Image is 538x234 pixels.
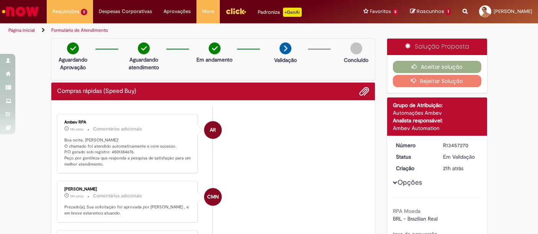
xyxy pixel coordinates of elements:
b: RPA Moeda [393,208,420,214]
span: More [202,8,214,15]
p: Aguardando atendimento [125,56,162,71]
div: Ambev RPA [64,120,192,125]
div: Ambev Automation [393,124,481,132]
div: Automações Ambev [393,109,481,117]
a: Página inicial [8,27,35,33]
p: Validação [274,56,297,64]
img: ServiceNow [1,4,40,19]
span: Favoritos [370,8,391,15]
h2: Compras rápidas (Speed Buy) Histórico de tíquete [57,88,136,95]
small: Comentários adicionais [93,126,142,132]
p: Em andamento [196,56,232,63]
button: Rejeitar Solução [393,75,481,87]
span: 21h atrás [443,165,463,172]
ul: Trilhas de página [6,23,353,37]
img: arrow-next.png [280,42,291,54]
div: Grupo de Atribuição: [393,101,481,109]
p: +GenAi [283,8,302,17]
img: click_logo_yellow_360x200.png [226,5,246,17]
div: Em Validação [443,153,479,161]
img: img-circle-grey.png [350,42,362,54]
span: 5 [392,9,399,15]
time: 28/08/2025 14:09:29 [70,194,83,198]
dt: Status [390,153,437,161]
button: Aceitar solução [393,61,481,73]
span: 18h atrás [70,194,83,198]
a: Rascunhos [410,8,451,15]
p: Concluído [344,56,368,64]
img: check-circle-green.png [138,42,150,54]
div: 28/08/2025 11:38:08 [443,164,479,172]
div: Solução Proposta [387,39,487,55]
span: 14h atrás [70,127,83,132]
span: Aprovações [164,8,191,15]
div: Ambev RPA [204,121,222,139]
div: Padroniza [258,8,302,17]
span: BRL - Brazilian Real [393,215,438,222]
div: R13457270 [443,141,479,149]
span: 1 [445,8,451,15]
button: Adicionar anexos [359,86,369,96]
p: Aguardando Aprovação [54,56,92,71]
span: CMN [207,188,219,206]
time: 28/08/2025 18:15:51 [70,127,83,132]
span: [PERSON_NAME] [494,8,532,15]
div: Analista responsável: [393,117,481,124]
a: Formulário de Atendimento [51,27,108,33]
span: Rascunhos [417,8,444,15]
p: Prezado(a), Sua solicitação foi aprovada por [PERSON_NAME] , e em breve estaremos atuando. [64,204,192,216]
span: Despesas Corporativas [99,8,152,15]
time: 28/08/2025 11:38:08 [443,165,463,172]
dt: Criação [390,164,437,172]
p: Boa noite, [PERSON_NAME]! O chamado foi atendido automaticamente e com sucesso. P.O gerado sob re... [64,137,192,167]
span: Requisições [52,8,79,15]
img: check-circle-green.png [209,42,221,54]
small: Comentários adicionais [93,193,142,199]
dt: Número [390,141,437,149]
span: 2 [81,9,87,15]
img: check-circle-green.png [67,42,79,54]
div: Caio Marcio Nunes De Souza [204,188,222,206]
div: [PERSON_NAME] [64,187,192,192]
span: AR [210,121,216,139]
